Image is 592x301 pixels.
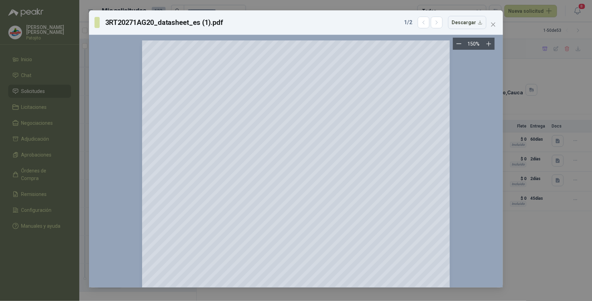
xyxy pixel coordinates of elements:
span: 1 / 2 [404,18,412,27]
button: Descargar [448,16,486,29]
button: Zoom out [453,38,465,50]
span: close [491,22,496,27]
button: Close [488,19,499,30]
h3: 3RT20271AG20_datasheet_es (1).pdf [105,17,224,28]
button: Zoom in [483,38,495,50]
div: 150 % [468,40,480,48]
